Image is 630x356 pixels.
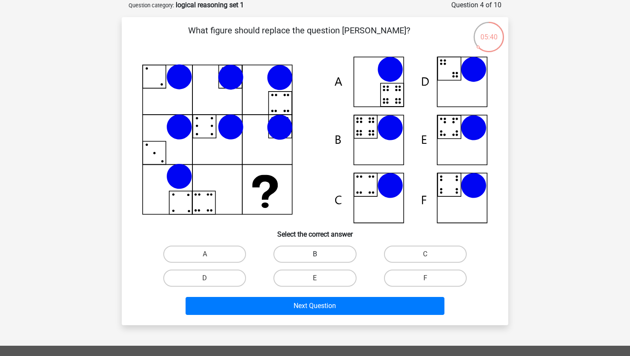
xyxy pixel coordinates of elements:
label: A [163,246,246,263]
button: Next Question [186,297,445,315]
label: C [384,246,467,263]
small: Question category: [129,2,174,9]
div: 05:40 [473,21,505,42]
strong: logical reasoning set 1 [176,1,244,9]
label: E [273,270,356,287]
h6: Select the correct answer [135,223,495,238]
label: D [163,270,246,287]
label: F [384,270,467,287]
p: What figure should replace the question [PERSON_NAME]? [135,24,462,50]
label: B [273,246,356,263]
